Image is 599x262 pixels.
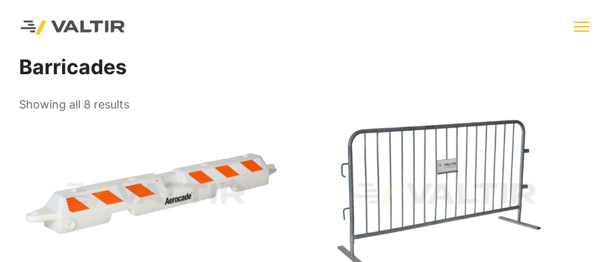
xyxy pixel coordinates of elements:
[19,55,580,80] h1: Barricades
[19,94,129,115] p: Showing all 8 results
[574,19,589,35] button: menu toggle
[10,10,136,46] img: Valtir Rentals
